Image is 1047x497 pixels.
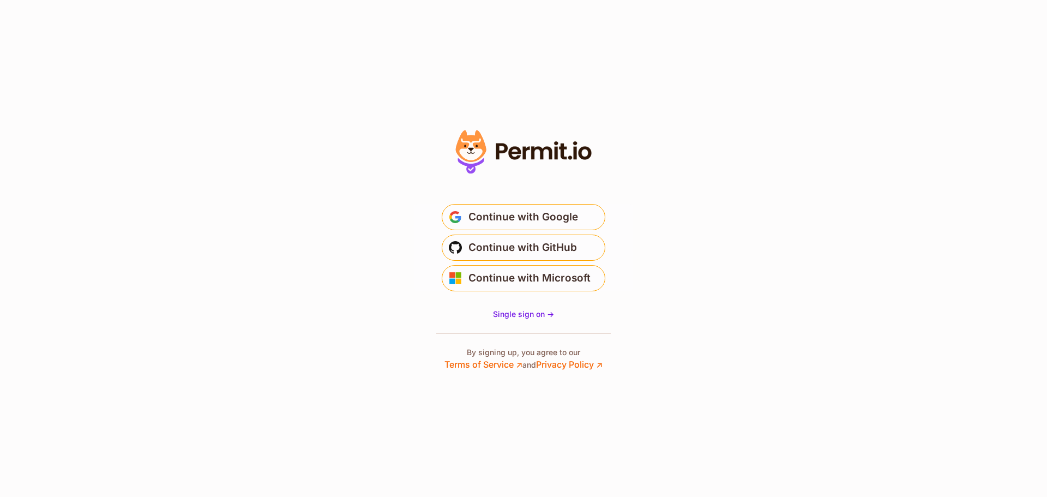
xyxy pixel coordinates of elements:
a: Privacy Policy ↗ [536,359,603,370]
button: Continue with Microsoft [442,265,605,291]
span: Continue with Microsoft [468,270,591,287]
span: Continue with GitHub [468,239,577,256]
a: Single sign on -> [493,309,554,320]
button: Continue with GitHub [442,235,605,261]
p: By signing up, you agree to our and [444,347,603,371]
span: Continue with Google [468,208,578,226]
span: Single sign on -> [493,309,554,319]
button: Continue with Google [442,204,605,230]
a: Terms of Service ↗ [444,359,522,370]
